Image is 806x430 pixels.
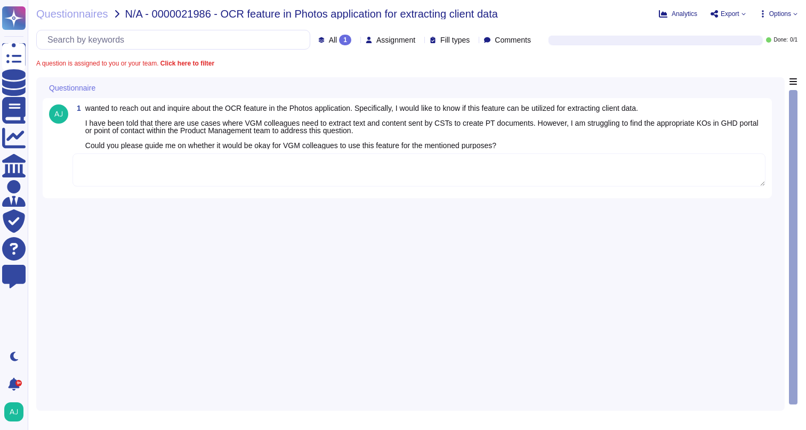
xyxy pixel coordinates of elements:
[440,36,470,44] span: Fill types
[2,400,31,424] button: user
[773,37,788,43] span: Done:
[339,35,351,45] div: 1
[15,380,22,386] div: 9+
[158,60,214,67] b: Click here to filter
[125,9,498,19] span: N/A - 0000021986 - OCR feature in Photos application for extracting client data
[49,84,95,92] span: Questionnaire
[36,9,108,19] span: Questionnaires
[36,60,214,67] span: A question is assigned to you or your team.
[769,11,791,17] span: Options
[790,37,797,43] span: 0 / 1
[376,36,415,44] span: Assignment
[42,30,310,49] input: Search by keywords
[721,11,739,17] span: Export
[72,104,81,112] span: 1
[49,104,68,124] img: user
[659,10,697,18] button: Analytics
[672,11,697,17] span: Analytics
[495,36,531,44] span: Comments
[329,36,337,44] span: All
[85,104,759,150] span: wanted to reach out and inquire about the OCR feature in the Photos application. Specifically, I ...
[4,402,23,421] img: user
